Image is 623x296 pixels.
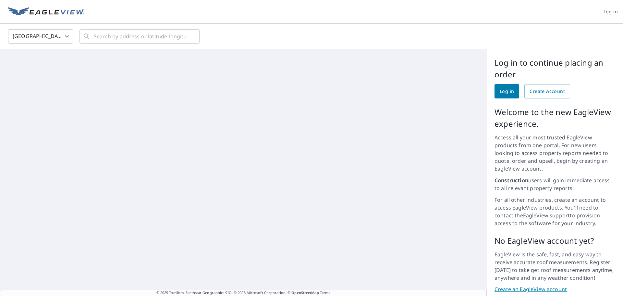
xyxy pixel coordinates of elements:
p: For all other industries, create an account to access EagleView products. You'll need to contact ... [495,196,615,227]
p: users will gain immediate access to all relevant property reports. [495,176,615,192]
a: Create Account [524,84,570,98]
span: © 2025 TomTom, Earthstar Geographics SIO, © 2025 Microsoft Corporation, © [156,290,331,296]
a: Create an EagleView account [495,286,615,293]
input: Search by address or latitude-longitude [94,27,186,45]
div: [GEOGRAPHIC_DATA] [8,27,73,45]
a: EagleView support [523,212,570,219]
a: Terms [320,290,331,295]
p: Log in to continue placing an order [495,57,615,80]
p: Access all your most trusted EagleView products from one portal. For new users looking to access ... [495,134,615,173]
strong: Construction [495,177,528,184]
img: EV Logo [8,7,84,17]
p: Welcome to the new EagleView experience. [495,106,615,130]
a: OpenStreetMap [291,290,319,295]
span: Log in [604,8,618,16]
span: Log in [500,87,514,96]
p: No EagleView account yet? [495,235,615,247]
a: Log in [495,84,519,98]
p: EagleView is the safe, fast, and easy way to receive accurate roof measurements. Register [DATE] ... [495,251,615,282]
span: Create Account [530,87,565,96]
